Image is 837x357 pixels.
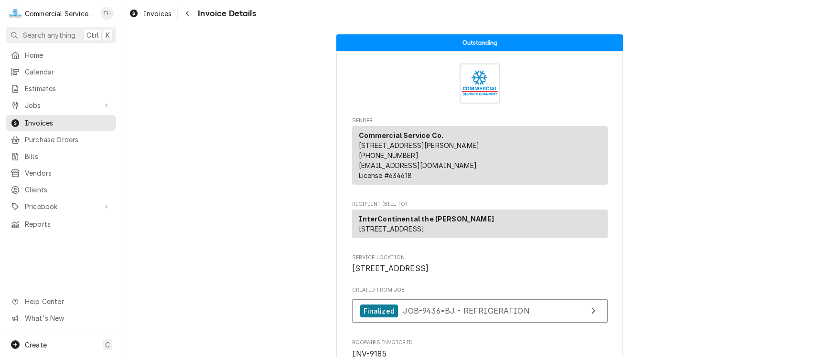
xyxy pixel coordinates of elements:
span: Invoices [143,9,172,19]
div: Invoice Recipient [352,200,608,242]
span: Home [25,50,111,60]
div: C [9,7,22,20]
a: Home [6,47,116,63]
a: [PHONE_NUMBER] [359,151,418,159]
button: Search anythingCtrlK [6,27,116,43]
a: Invoices [6,115,116,131]
span: [STREET_ADDRESS] [352,264,429,273]
span: C [105,340,110,350]
div: Service Location [352,254,608,274]
span: Clients [25,185,111,195]
div: Commercial Service Co. [25,9,95,19]
span: Jobs [25,100,97,110]
div: Sender [352,126,608,189]
a: Calendar [6,64,116,80]
span: Calendar [25,67,111,77]
div: TH [100,7,114,20]
span: Bills [25,151,111,161]
span: Help Center [25,296,110,306]
span: Ctrl [86,30,99,40]
a: Reports [6,216,116,232]
button: Navigate back [180,6,195,21]
span: Invoice Details [195,7,256,20]
span: Sender [352,117,608,125]
div: Created From Job [352,286,608,327]
span: Created From Job [352,286,608,294]
span: K [106,30,110,40]
div: Status [336,34,623,51]
a: Bills [6,148,116,164]
span: Vendors [25,168,111,178]
span: Invoices [25,118,111,128]
span: Outstanding [462,40,497,46]
span: Reports [25,219,111,229]
span: Create [25,341,47,349]
div: Recipient (Bill To) [352,210,608,238]
div: Finalized [360,304,398,317]
strong: Commercial Service Co. [359,131,444,139]
a: [EMAIL_ADDRESS][DOMAIN_NAME] [359,161,477,169]
a: Go to Pricebook [6,199,116,214]
span: Estimates [25,84,111,94]
span: Recipient (Bill To) [352,200,608,208]
span: Service Location [352,263,608,274]
span: License # 634618 [359,171,412,179]
a: Invoices [125,6,175,21]
span: What's New [25,313,110,323]
a: View Job [352,299,608,323]
a: Go to Help Center [6,294,116,309]
span: Search anything [23,30,75,40]
a: Go to What's New [6,310,116,326]
span: Service Location [352,254,608,262]
span: Pricebook [25,201,97,211]
div: Sender [352,126,608,185]
span: [STREET_ADDRESS][PERSON_NAME] [359,141,480,149]
img: Logo [460,63,500,104]
a: Estimates [6,81,116,96]
div: Invoice Sender [352,117,608,189]
div: Commercial Service Co.'s Avatar [9,7,22,20]
a: Go to Jobs [6,97,116,113]
span: [STREET_ADDRESS] [359,225,425,233]
a: Vendors [6,165,116,181]
div: Tricia Hansen's Avatar [100,7,114,20]
span: Roopairs Invoice ID [352,339,608,346]
a: Purchase Orders [6,132,116,147]
strong: InterContinental the [PERSON_NAME] [359,215,494,223]
span: JOB-9436 • BJ - REFRIGERATION [403,306,529,315]
a: Clients [6,182,116,198]
div: Recipient (Bill To) [352,210,608,242]
span: Purchase Orders [25,135,111,145]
